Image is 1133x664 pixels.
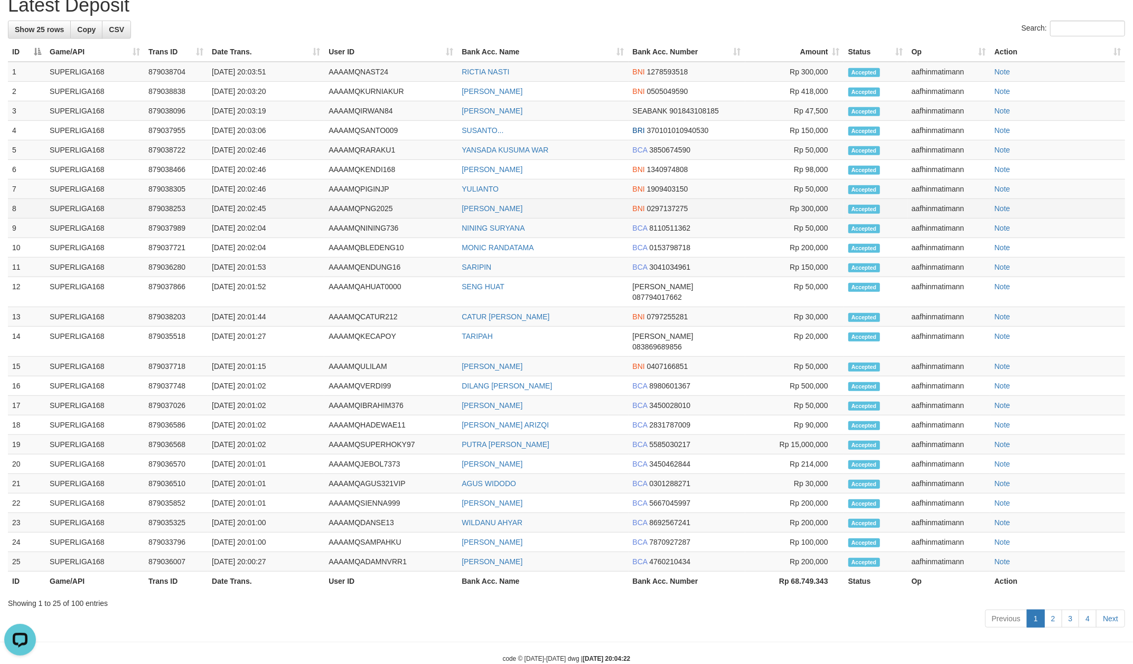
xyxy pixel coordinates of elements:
span: Copy 5667045997 to clipboard [649,499,690,507]
td: 10 [8,238,45,258]
a: [PERSON_NAME] [462,107,522,115]
td: 12 [8,277,45,307]
span: BCA [633,499,648,507]
td: [DATE] 20:02:45 [208,199,324,219]
td: aafhinmatimann [907,219,990,238]
td: 7 [8,179,45,199]
span: Copy 1278593518 to clipboard [647,68,688,76]
td: Rp 30,000 [745,307,844,327]
td: [DATE] 20:01:02 [208,376,324,396]
td: aafhinmatimann [907,277,990,307]
td: [DATE] 20:01:01 [208,474,324,494]
td: 879036568 [144,435,208,454]
span: BCA [633,382,648,390]
a: [PERSON_NAME] [462,538,522,546]
td: aafhinmatimann [907,179,990,199]
a: Note [995,460,1010,468]
span: Accepted [848,313,880,322]
a: Note [995,282,1010,291]
td: Rp 300,000 [745,62,844,82]
td: 18 [8,415,45,435]
td: Rp 50,000 [745,219,844,238]
td: Rp 418,000 [745,82,844,101]
a: Note [995,499,1010,507]
td: SUPERLIGA168 [45,179,144,199]
a: Note [995,382,1010,390]
td: SUPERLIGA168 [45,62,144,82]
span: Copy 083869689856 to clipboard [633,343,682,351]
td: SUPERLIGA168 [45,513,144,533]
td: aafhinmatimann [907,396,990,415]
span: BCA [633,263,648,271]
span: BCA [633,224,648,232]
td: 879037748 [144,376,208,396]
a: Note [995,87,1010,96]
td: 879037721 [144,238,208,258]
a: Note [995,146,1010,154]
a: [PERSON_NAME] ARIZQI [462,421,549,429]
td: [DATE] 20:01:02 [208,396,324,415]
td: 20 [8,454,45,474]
td: aafhinmatimann [907,435,990,454]
a: 4 [1079,610,1097,628]
span: Accepted [848,127,880,136]
span: Show 25 rows [15,25,64,34]
td: AAAAMQULILAM [324,357,457,376]
td: 14 [8,327,45,357]
span: Accepted [848,441,880,450]
td: aafhinmatimann [907,494,990,513]
a: [PERSON_NAME] [462,401,522,410]
a: [PERSON_NAME] [462,165,522,174]
span: BCA [633,146,648,154]
span: Accepted [848,499,880,508]
td: [DATE] 20:03:51 [208,62,324,82]
td: 2 [8,82,45,101]
td: SUPERLIGA168 [45,140,144,160]
td: AAAAMQPNG2025 [324,199,457,219]
span: BNI [633,185,645,193]
th: ID: activate to sort column descending [8,42,45,62]
a: SENG HUAT [462,282,504,291]
a: Note [995,263,1010,271]
td: AAAAMQBLEDENG10 [324,238,457,258]
td: 6 [8,160,45,179]
td: Rp 15,000,000 [745,435,844,454]
td: SUPERLIGA168 [45,357,144,376]
a: CATUR [PERSON_NAME] [462,312,549,321]
a: YULIANTO [462,185,499,193]
td: aafhinmatimann [907,415,990,435]
td: [DATE] 20:03:06 [208,121,324,140]
a: Note [995,224,1010,232]
td: 19 [8,435,45,454]
span: Accepted [848,68,880,77]
td: SUPERLIGA168 [45,160,144,179]
span: Copy 0407166851 to clipboard [647,362,688,371]
td: 9 [8,219,45,238]
td: aafhinmatimann [907,376,990,396]
td: [DATE] 20:01:01 [208,454,324,474]
td: Rp 50,000 [745,357,844,376]
span: Copy 0797255281 to clipboard [647,312,688,321]
td: AAAAMQPIGINJP [324,179,457,199]
span: Copy 0301288271 to clipboard [649,479,690,488]
td: [DATE] 20:01:27 [208,327,324,357]
span: Accepted [848,460,880,469]
td: Rp 30,000 [745,474,844,494]
span: Accepted [848,363,880,372]
th: Amount: activate to sort column ascending [745,42,844,62]
a: Note [995,518,1010,527]
th: User ID: activate to sort column ascending [324,42,457,62]
td: AAAAMQCATUR212 [324,307,457,327]
span: Copy 8110511362 to clipboard [649,224,690,232]
td: 879038838 [144,82,208,101]
td: aafhinmatimann [907,82,990,101]
span: Copy 0153798718 to clipboard [649,243,690,252]
td: SUPERLIGA168 [45,258,144,277]
td: [DATE] 20:03:20 [208,82,324,101]
a: WILDANU AHYAR [462,518,522,527]
td: AAAAMQKENDI168 [324,160,457,179]
td: 4 [8,121,45,140]
span: Copy 087794017662 to clipboard [633,293,682,301]
input: Search: [1050,21,1125,36]
td: [DATE] 20:01:01 [208,494,324,513]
